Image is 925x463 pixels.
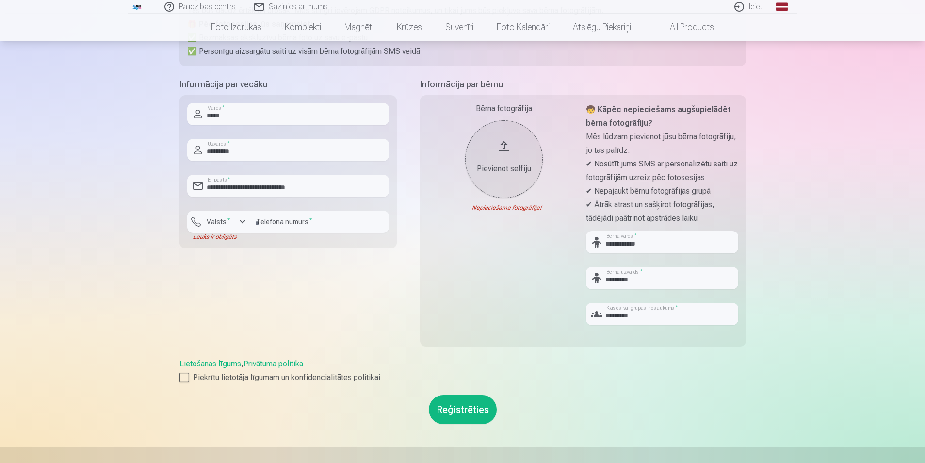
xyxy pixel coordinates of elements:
div: Bērna fotogrāfija [428,103,580,115]
label: Piekrītu lietotāja līgumam un konfidencialitātes politikai [179,372,746,383]
a: All products [643,14,726,41]
h5: Informācija par vecāku [179,78,397,91]
p: ✔ Nosūtīt jums SMS ar personalizētu saiti uz fotogrāfijām uzreiz pēc fotosesijas [586,157,738,184]
h5: Informācija par bērnu [420,78,746,91]
button: Valsts* [187,211,250,233]
a: Lietošanas līgums [179,359,241,368]
button: Reģistrēties [429,395,497,424]
a: Krūzes [385,14,434,41]
div: , [179,358,746,383]
p: ✔ Ātrāk atrast un sašķirot fotogrāfijas, tādējādi paātrinot apstrādes laiku [586,198,738,225]
div: Nepieciešama fotogrāfija! [428,204,580,212]
p: ✔ Nepajaukt bērnu fotogrāfijas grupā [586,184,738,198]
p: Mēs lūdzam pievienot jūsu bērna fotogrāfiju, jo tas palīdz: [586,130,738,157]
div: Pievienot selfiju [475,163,533,175]
div: Lauks ir obligāts [187,233,250,241]
a: Foto kalendāri [485,14,561,41]
p: ✅ Personīgu aizsargātu saiti uz visām bērna fotogrāfijām SMS veidā [187,45,738,58]
label: Valsts [203,217,234,227]
a: Foto izdrukas [199,14,273,41]
img: /fa1 [132,4,143,10]
button: Pievienot selfiju [465,120,543,198]
strong: 🧒 Kāpēc nepieciešams augšupielādēt bērna fotogrāfiju? [586,105,730,128]
a: Atslēgu piekariņi [561,14,643,41]
a: Magnēti [333,14,385,41]
a: Komplekti [273,14,333,41]
a: Suvenīri [434,14,485,41]
a: Privātuma politika [243,359,303,368]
